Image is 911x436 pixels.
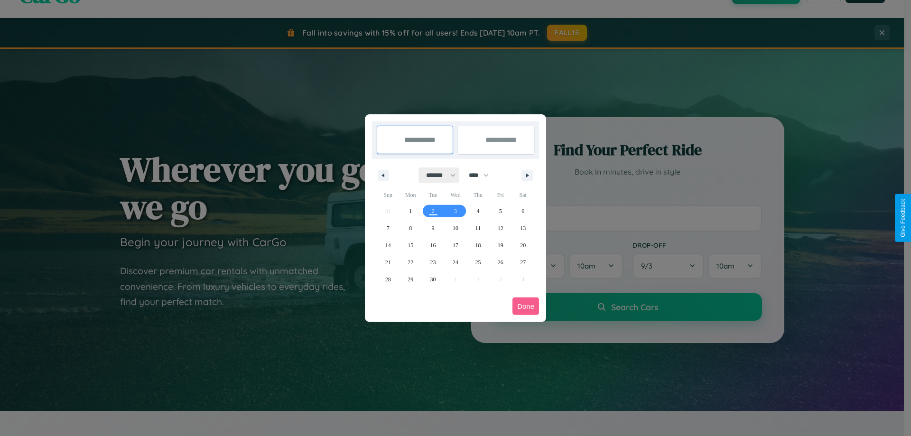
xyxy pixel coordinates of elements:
span: 12 [498,220,503,237]
span: 15 [408,237,413,254]
button: 7 [377,220,399,237]
button: 27 [512,254,534,271]
span: 25 [475,254,481,271]
span: Tue [422,187,444,203]
span: 1 [409,203,412,220]
button: 17 [444,237,466,254]
span: 16 [430,237,436,254]
span: Mon [399,187,421,203]
span: 14 [385,237,391,254]
span: 27 [520,254,526,271]
button: 21 [377,254,399,271]
button: 29 [399,271,421,288]
span: 11 [475,220,481,237]
span: 2 [432,203,435,220]
span: 30 [430,271,436,288]
span: Sat [512,187,534,203]
span: 21 [385,254,391,271]
span: 18 [475,237,481,254]
span: 26 [498,254,503,271]
span: 22 [408,254,413,271]
span: 8 [409,220,412,237]
span: 19 [498,237,503,254]
button: 24 [444,254,466,271]
button: 26 [489,254,511,271]
button: 30 [422,271,444,288]
button: 15 [399,237,421,254]
button: 2 [422,203,444,220]
button: 23 [422,254,444,271]
button: Done [512,297,539,315]
button: 4 [467,203,489,220]
span: 28 [385,271,391,288]
button: 3 [444,203,466,220]
span: 4 [476,203,479,220]
span: Fri [489,187,511,203]
button: 12 [489,220,511,237]
span: 7 [387,220,390,237]
button: 20 [512,237,534,254]
button: 10 [444,220,466,237]
button: 16 [422,237,444,254]
span: 13 [520,220,526,237]
span: 24 [453,254,458,271]
button: 8 [399,220,421,237]
div: Give Feedback [900,199,906,237]
button: 11 [467,220,489,237]
button: 25 [467,254,489,271]
button: 14 [377,237,399,254]
button: 6 [512,203,534,220]
span: Sun [377,187,399,203]
span: 10 [453,220,458,237]
span: 17 [453,237,458,254]
button: 28 [377,271,399,288]
button: 18 [467,237,489,254]
button: 22 [399,254,421,271]
span: 9 [432,220,435,237]
span: 29 [408,271,413,288]
span: 3 [454,203,457,220]
span: Thu [467,187,489,203]
button: 9 [422,220,444,237]
button: 13 [512,220,534,237]
span: Wed [444,187,466,203]
span: 5 [499,203,502,220]
span: 20 [520,237,526,254]
span: 23 [430,254,436,271]
span: 6 [521,203,524,220]
button: 19 [489,237,511,254]
button: 1 [399,203,421,220]
button: 5 [489,203,511,220]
